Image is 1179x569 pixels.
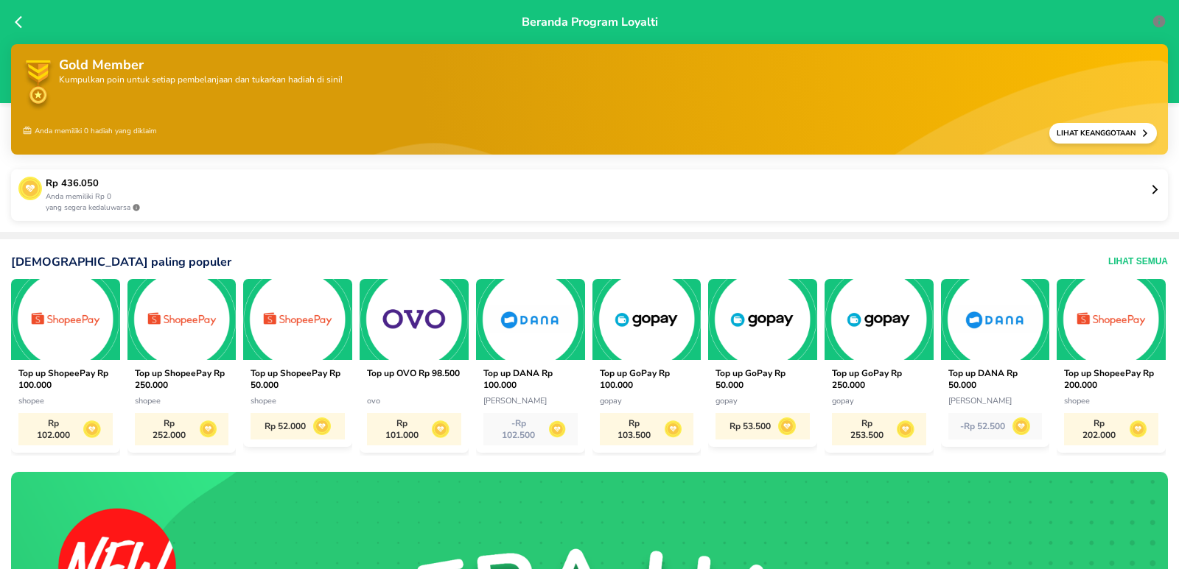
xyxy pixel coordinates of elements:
[11,254,231,270] p: [DEMOGRAPHIC_DATA] paling populer
[135,413,229,445] button: Rp 252.000
[367,367,461,389] p: Top up OVO Rp 98.500
[1064,395,1090,406] span: shopee
[18,413,113,445] button: Rp 102.000
[483,367,578,389] p: Top up DANA Rp 100.000
[716,367,810,389] p: Top up GoPay Rp 50.000
[1057,128,1141,138] p: Lihat Keanggotaan
[251,395,276,406] span: shopee
[379,417,424,441] p: Rp 101.000
[367,395,380,406] span: ovo
[59,75,343,84] p: Kumpulkan poin untuk setiap pembelanjaan dan tukarkan hadiah di sini!
[600,367,694,389] p: Top up GoPay Rp 100.000
[18,367,113,389] p: Top up ShopeePay Rp 100.000
[265,420,306,432] p: Rp 52.000
[22,123,157,144] p: Anda memiliki 0 hadiah yang diklaim
[948,395,1012,406] span: [PERSON_NAME]
[483,395,547,406] span: [PERSON_NAME]
[600,413,694,445] button: Rp 103.500
[18,395,44,406] span: shopee
[716,413,810,439] button: Rp 53.500
[251,367,345,389] p: Top up ShopeePay Rp 50.000
[948,367,1043,389] p: Top up DANA Rp 50.000
[135,395,161,406] span: shopee
[147,417,192,441] p: Rp 252.000
[716,395,738,406] span: gopay
[367,413,461,445] button: Rp 101.000
[1108,254,1168,270] button: Lihat Semua
[832,413,926,445] button: Rp 253.500
[135,367,229,389] p: Top up ShopeePay Rp 250.000
[612,417,657,441] p: Rp 103.500
[832,395,854,406] span: gopay
[46,191,1150,202] p: Anda memiliki Rp 0
[832,367,926,389] p: Top up GoPay Rp 250.000
[59,55,343,75] p: Gold Member
[522,13,658,91] p: Beranda Program Loyalti
[1064,367,1158,389] p: Top up ShopeePay Rp 200.000
[30,417,76,441] p: Rp 102.000
[251,413,345,439] button: Rp 52.000
[730,420,771,432] p: Rp 53.500
[46,202,1150,213] p: yang segera kedaluwarsa
[600,395,622,406] span: gopay
[1064,413,1158,445] button: Rp 202.000
[844,417,889,441] p: Rp 253.500
[46,177,1150,191] p: Rp 436.050
[1076,417,1122,441] p: Rp 202.000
